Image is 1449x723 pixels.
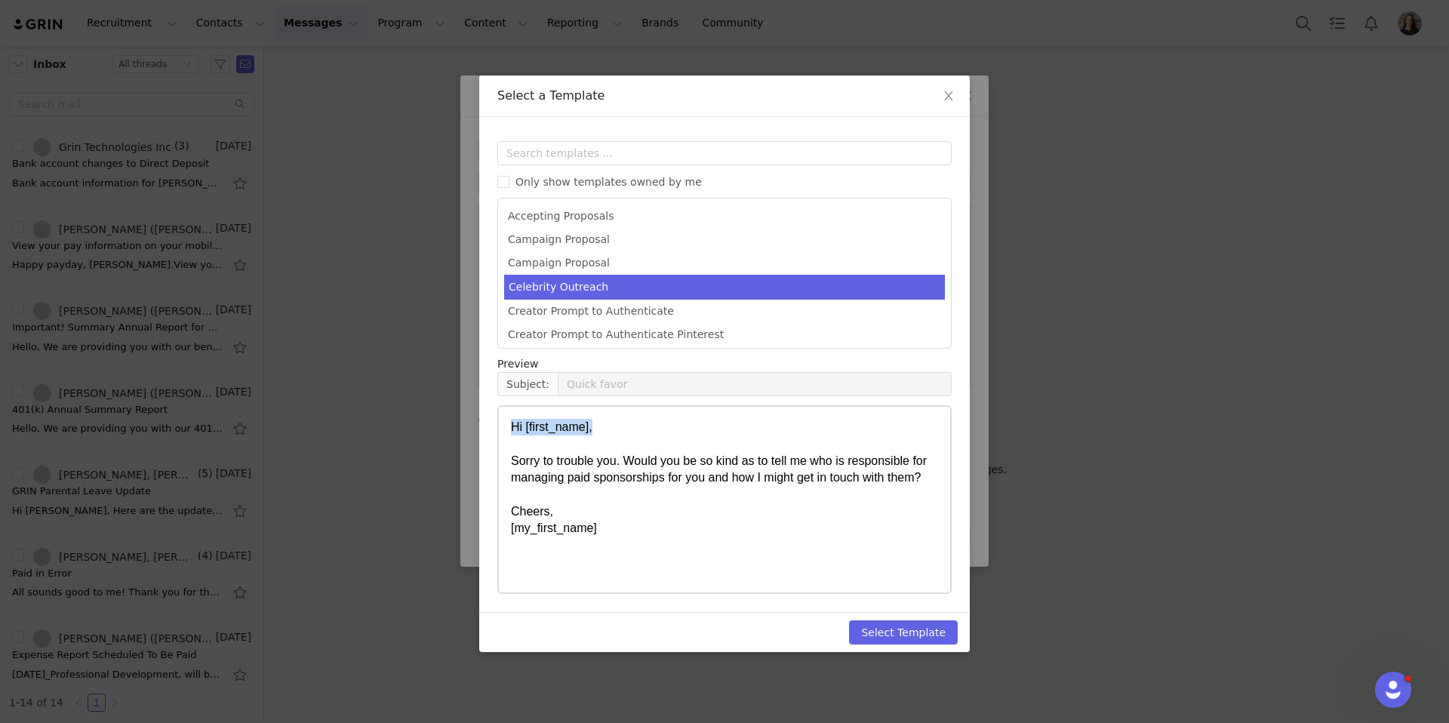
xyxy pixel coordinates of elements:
button: Close [928,75,970,118]
div: Select a Template [497,88,952,104]
li: Accepting Proposals [504,205,945,228]
li: Creator Prompt to Authenticate Pinterest [504,323,945,346]
li: Campaign Proposal [504,251,945,275]
button: Select Template [849,620,958,645]
iframe: Rich Text Area [499,407,950,592]
li: Campaign Proposal [504,228,945,251]
iframe: Intercom live chat [1375,672,1411,708]
input: Search templates ... [497,141,952,165]
body: Rich Text Area. Press ALT-0 for help. [12,12,477,29]
li: Celebrity Outreach [504,275,945,300]
span: Preview [497,356,539,372]
i: icon: close [943,90,955,102]
span: Subject: [497,372,558,396]
li: Declined Landing Page [504,346,945,370]
span: Only show templates owned by me [509,176,708,188]
li: Creator Prompt to Authenticate [504,300,945,323]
